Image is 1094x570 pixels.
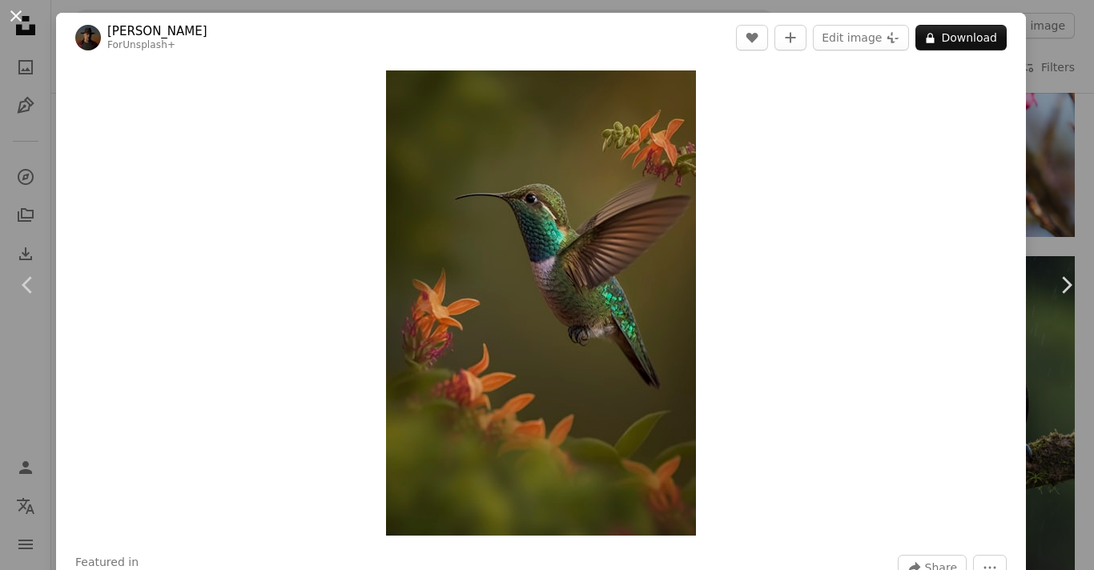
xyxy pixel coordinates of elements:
[1038,208,1094,362] a: Next
[774,25,806,50] button: Add to Collection
[386,70,696,536] img: a hummingbird is flying near a flower
[813,25,909,50] button: Edit image
[915,25,1007,50] button: Download
[75,25,101,50] img: Go to Allec Gomes's profile
[386,70,696,536] button: Zoom in on this image
[123,39,175,50] a: Unsplash+
[107,39,207,52] div: For
[736,25,768,50] button: Like
[107,23,207,39] a: [PERSON_NAME]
